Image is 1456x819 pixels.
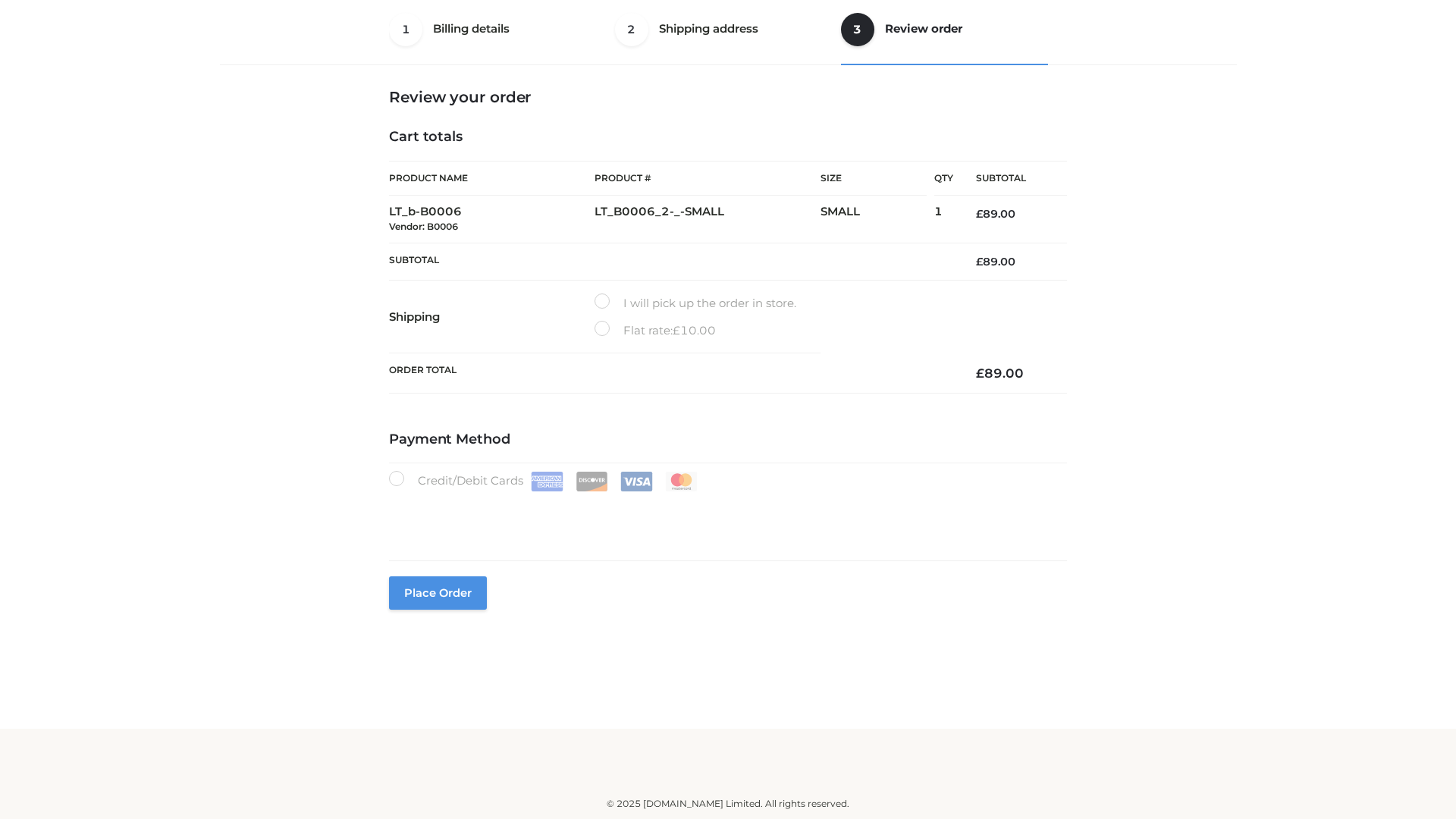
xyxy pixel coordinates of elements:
[821,162,927,196] th: Size
[620,472,653,491] img: Visa
[595,321,716,340] label: Flat rate:
[389,88,1067,106] h3: Review your order
[389,221,458,232] small: Vendor: B0006
[389,281,595,353] th: Shipping
[821,196,934,243] td: SMALL
[389,353,953,394] th: Order Total
[389,243,953,280] th: Subtotal
[389,471,699,491] label: Credit/Debit Cards
[389,129,1067,146] h4: Cart totals
[976,366,1024,381] bdi: 89.00
[673,323,680,337] span: £
[976,255,983,268] span: £
[665,472,698,491] img: Mastercard
[595,196,821,243] td: LT_B0006_2-_-SMALL
[976,207,983,221] span: £
[389,576,487,610] button: Place order
[595,293,796,313] label: I will pick up the order in store.
[576,472,608,491] img: Discover
[953,162,1067,196] th: Subtotal
[225,796,1231,811] div: © 2025 [DOMAIN_NAME] Limited. All rights reserved.
[386,488,1064,544] iframe: Secure payment input frame
[673,323,716,337] bdi: 10.00
[976,207,1015,221] bdi: 89.00
[389,196,595,243] td: LT_b-B0006
[934,161,953,196] th: Qty
[389,431,1067,448] h4: Payment Method
[976,255,1015,268] bdi: 89.00
[976,366,984,381] span: £
[389,161,595,196] th: Product Name
[934,196,953,243] td: 1
[595,161,821,196] th: Product #
[531,472,563,491] img: Amex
